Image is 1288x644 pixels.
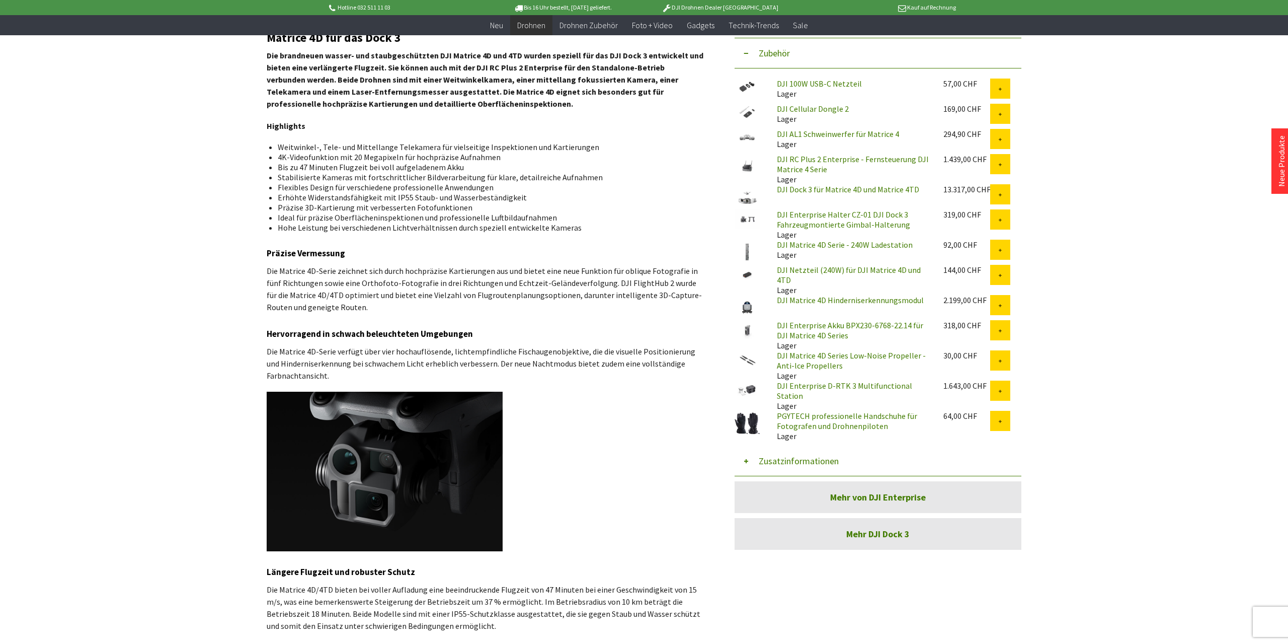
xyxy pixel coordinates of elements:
img: DJI 100W USB-C Netzteil [735,79,760,95]
img: DJI AL1 Schweinwerfer für Matrice 4 [735,129,760,146]
img: DJI Matrice 4D Series Low-Noise Propeller - Anti-lce Propellers [735,350,760,370]
span: Drohnen [517,20,545,30]
a: DJI 100W USB-C Netzteil [777,79,862,89]
li: Ideal für präzise Oberflächeninspektionen und professionelle Luftbildaufnahmen [278,212,696,223]
div: 294,90 CHF [943,129,990,139]
div: Lager [769,320,935,350]
img: DJI Enterprise Halter CZ-01 DJI Dock 3 Fahrzeugmontierte Gimbal-Halterung [735,209,760,229]
button: Zubehör [735,38,1021,68]
button: Zusatzinformationen [735,446,1021,476]
div: 319,00 CHF [943,209,990,220]
a: Neue Produkte [1276,135,1286,187]
a: Neu [483,15,510,36]
span: Technik-Trends [729,20,779,30]
div: 13.317,00 CHF [943,184,990,194]
div: Lager [769,240,935,260]
a: Drohnen Zubehör [552,15,625,36]
div: 1.643,00 CHF [943,381,990,391]
a: Technik-Trends [721,15,786,36]
p: DJI Drohnen Dealer [GEOGRAPHIC_DATA] [641,2,798,14]
div: 64,00 CHF [943,411,990,421]
li: Stabilisierte Kameras mit fortschrittlicher Bildverarbeitung für klare, detailreiche Aufnahmen [278,172,696,182]
div: Lager [769,129,935,149]
img: Matrice-4D_1 [267,392,503,551]
div: Lager [769,79,935,99]
img: DJI Enterprise Akku BPX230-6768-22.14 für DJI Matrice 4D Series [735,320,760,339]
span: Drohnen Zubehör [559,20,618,30]
li: 4K-Videofunktion mit 20 Megapixeln für hochpräzise Aufnahmen [278,152,696,162]
strong: Highlights [267,121,305,131]
div: Lager [769,381,935,411]
p: Die Matrice 4D-Serie zeichnet sich durch hochpräzise Kartierungen aus und bietet eine neue Funkti... [267,265,704,313]
li: Flexibles Design für verschiedene professionelle Anwendungen [278,182,696,192]
img: DJI Netzteil (240W) für DJI Matrice 4D und 4TD [735,265,760,284]
strong: Die brandneuen wasser- und staubgeschützten DJI Matrice 4D und 4TD wurden speziell für das DJI Do... [267,50,703,109]
div: Lager [769,350,935,381]
a: DJI Netzteil (240W) für DJI Matrice 4D und 4TD [777,265,921,285]
img: DJI Matrice 4D Hinderniserkennungsmodul [735,295,760,320]
img: DJI Enterprise D-RTK 3 Multifunctional Station [735,381,760,400]
div: Lager [769,411,935,441]
a: Mehr von DJI Enterprise [735,481,1021,513]
div: 30,00 CHF [943,350,990,361]
a: Sale [786,15,815,36]
li: Erhöhte Widerstandsfähigkeit mit IP55 Staub- und Wasserbeständigkeit [278,192,696,202]
a: Drohnen [510,15,552,36]
h3: Längere Flugzeit und robuster Schutz [267,565,704,579]
div: Lager [769,265,935,295]
a: DJI Dock 3 für Matrice 4D und Matrice 4TD [777,184,919,194]
div: 57,00 CHF [943,79,990,89]
img: PGYTECH professionelle Handschuhe für Fotografen und Drohnenpiloten [735,411,760,436]
a: DJI Matrice 4D Serie - 240W Ladestation [777,240,913,250]
div: Lager [769,154,935,184]
img: DJI Cellular Dongle 2 [735,104,760,120]
a: DJI Enterprise Akku BPX230-6768-22.14 für DJI Matrice 4D Series [777,320,923,340]
div: 2.199,00 CHF [943,295,990,305]
span: Sale [793,20,808,30]
div: 144,00 CHF [943,265,990,275]
a: DJI Matrice 4D Series Low-Noise Propeller - Anti-lce Propellers [777,350,926,371]
a: Foto + Video [625,15,680,36]
h2: Matrice 4D für das Dock 3 [267,31,704,44]
p: Die Matrice 4D-Serie verfügt über vier hochauflösende, lichtempfindliche Fischaugenobjektive, die... [267,345,704,382]
p: Bis 16 Uhr bestellt, [DATE] geliefert. [484,2,641,14]
div: 1.439,00 CHF [943,154,990,164]
a: DJI Matrice 4D Hinderniserkennungsmodul [777,295,924,305]
h3: Präzise Vermessung [267,247,704,260]
a: DJI Enterprise D-RTK 3 Multifunctional Station [777,381,912,401]
img: DJI Matrice 4D Serie - 240W Ladestation [735,240,760,265]
p: Die Matrice 4D/4TD bieten bei voller Aufladung eine beeindruckende Flugzeit von 47 Minuten bei ei... [267,584,704,632]
li: Präzise 3D-Kartierung mit verbesserten Fotofunktionen [278,202,696,212]
div: Lager [769,104,935,124]
p: Hotline 032 511 11 03 [327,2,484,14]
a: DJI AL1 Schweinwerfer für Matrice 4 [777,129,899,139]
div: Lager [769,209,935,240]
li: Weitwinkel-, Tele- und Mittellange Telekamera für vielseitige Inspektionen und Kartierungen [278,142,696,152]
a: Mehr DJI Dock 3 [735,518,1021,550]
span: Gadgets [687,20,714,30]
div: 92,00 CHF [943,240,990,250]
img: DJI Dock 3 für Matrice 4D und Matrice 4TD [735,184,760,209]
div: 169,00 CHF [943,104,990,114]
a: Gadgets [680,15,721,36]
span: Foto + Video [632,20,673,30]
li: Bis zu 47 Minuten Flugzeit bei voll aufgeladenem Akku [278,162,696,172]
li: Hohe Leistung bei verschiedenen Lichtverhältnissen durch speziell entwickelte Kameras [278,223,696,233]
div: 318,00 CHF [943,320,990,330]
p: Kauf auf Rechnung [798,2,955,14]
a: DJI Enterprise Halter CZ-01 DJI Dock 3 Fahrzeugmontierte Gimbal-Halterung [777,209,910,230]
a: PGYTECH professionelle Handschuhe für Fotografen und Drohnenpiloten [777,411,917,431]
h3: Hervorragend in schwach beleuchteten Umgebungen [267,327,704,340]
a: DJI Cellular Dongle 2 [777,104,849,114]
img: DJI RC Plus 2 Enterprise - Fernsteuerung DJI Matrice 4 Serie [735,154,760,179]
span: Neu [490,20,503,30]
a: DJI RC Plus 2 Enterprise - Fernsteuerung DJI Matrice 4 Serie [777,154,929,174]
